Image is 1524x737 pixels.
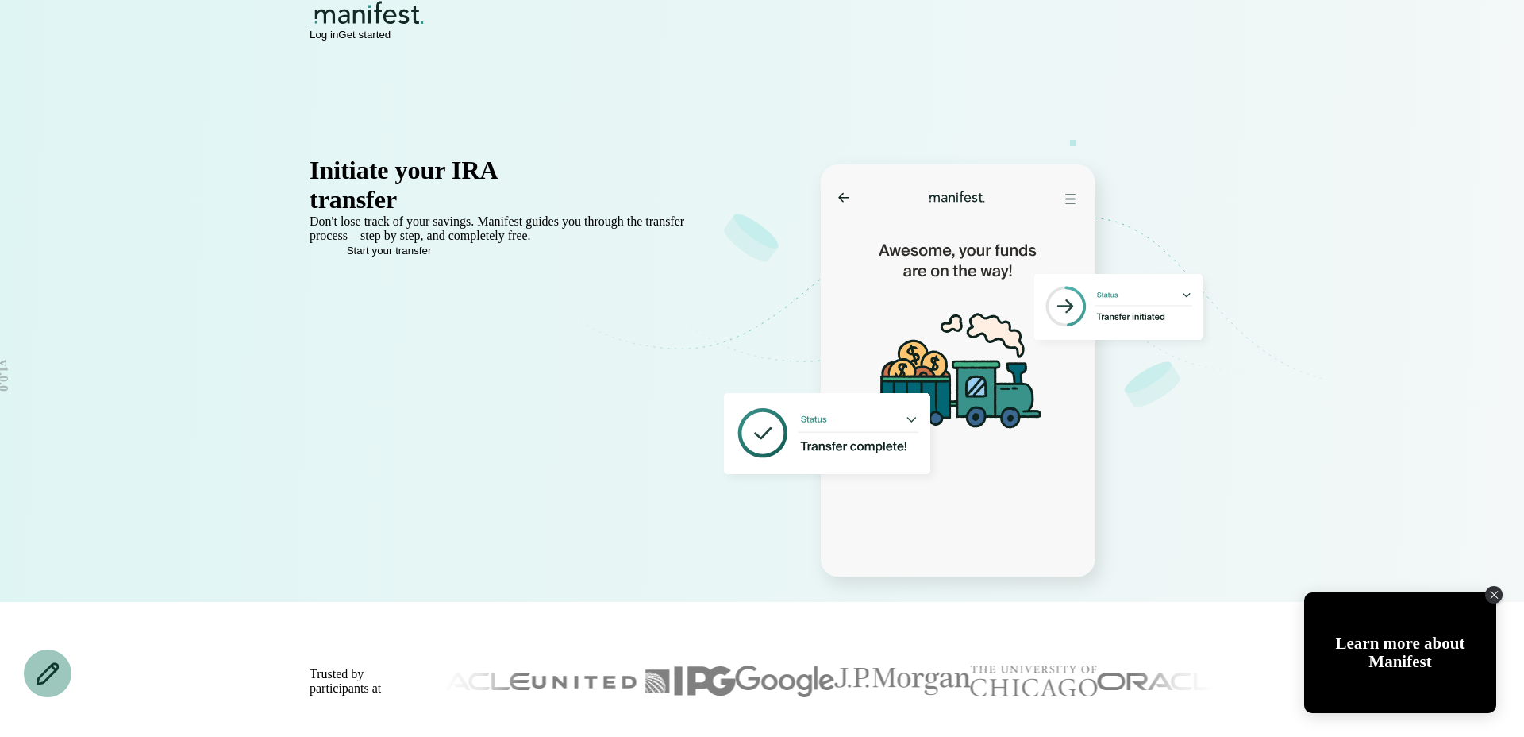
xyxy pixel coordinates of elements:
div: Initiate your [310,156,720,185]
div: Learn more about Manifest [1304,635,1496,671]
span: in minutes [397,185,510,214]
div: Open Tolstoy [1304,592,1496,713]
img: Google [736,666,835,697]
img: United Airline [531,668,675,696]
div: Close Tolstoy widget [1485,586,1503,604]
span: Start your transfer [347,245,432,257]
div: Open Tolstoy widget [1304,592,1496,713]
p: Don't lose track of your savings. Manifest guides you through the transfer process—step by step, ... [310,214,720,243]
div: Tolstoy bubble widget [1304,592,1496,713]
span: IRA [452,156,498,185]
button: Log in [310,29,338,41]
img: Oracle [1098,673,1233,690]
img: Oracle [395,673,531,690]
img: J.P Morgan [835,668,971,696]
img: University of Chicago [971,666,1098,697]
h2: Trusted by participants at [310,667,381,696]
img: IPG [675,666,736,696]
button: Get started [338,29,391,41]
div: transfer [310,185,720,214]
button: Start your transfer [310,245,468,257]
